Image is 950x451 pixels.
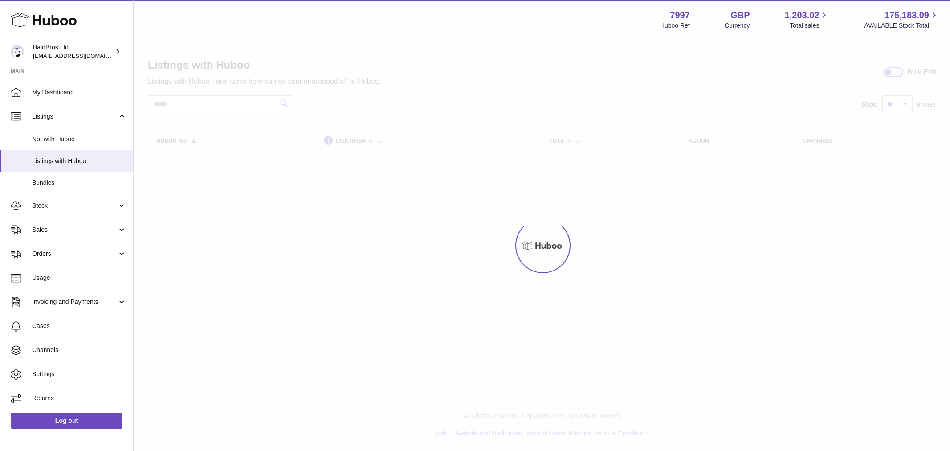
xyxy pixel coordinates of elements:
[32,157,126,165] span: Listings with Huboo
[32,394,126,402] span: Returns
[32,112,117,121] span: Listings
[670,9,690,21] strong: 7997
[885,9,929,21] span: 175,183.09
[32,322,126,330] span: Cases
[32,274,126,282] span: Usage
[32,250,117,258] span: Orders
[785,9,830,30] a: 1,203.02 Total sales
[11,413,122,429] a: Log out
[32,135,126,143] span: Not with Huboo
[785,9,820,21] span: 1,203.02
[32,225,117,234] span: Sales
[32,201,117,210] span: Stock
[725,21,750,30] div: Currency
[32,370,126,378] span: Settings
[32,88,126,97] span: My Dashboard
[32,346,126,354] span: Channels
[730,9,750,21] strong: GBP
[790,21,829,30] span: Total sales
[660,21,690,30] div: Huboo Ref
[32,298,117,306] span: Invoicing and Payments
[864,9,939,30] a: 175,183.09 AVAILABLE Stock Total
[33,43,113,60] div: BaldBros Ltd
[11,45,24,58] img: internalAdmin-7997@internal.huboo.com
[864,21,939,30] span: AVAILABLE Stock Total
[33,52,131,59] span: [EMAIL_ADDRESS][DOMAIN_NAME]
[32,179,126,187] span: Bundles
